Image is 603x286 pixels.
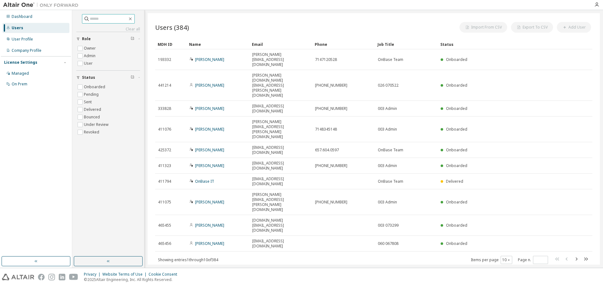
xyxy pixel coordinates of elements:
[252,145,309,155] span: [EMAIL_ADDRESS][DOMAIN_NAME]
[158,257,218,262] span: Showing entries 1 through 10 of 384
[195,147,224,153] a: [PERSON_NAME]
[82,75,95,80] span: Status
[158,106,171,111] span: 333828
[84,45,97,52] label: Owner
[446,83,467,88] span: Onboarded
[252,192,309,212] span: [PERSON_NAME][EMAIL_ADDRESS][PERSON_NAME][DOMAIN_NAME]
[446,57,467,62] span: Onboarded
[446,106,467,111] span: Onboarded
[315,127,337,132] span: 7148345148
[84,91,100,98] label: Pending
[12,71,29,76] div: Managed
[158,223,171,228] span: 465455
[84,98,93,106] label: Sent
[315,148,339,153] span: 657.604.0597
[195,223,224,228] a: [PERSON_NAME]
[155,23,189,32] span: Users (384)
[195,179,214,184] a: OnBase IT
[84,52,97,60] label: Admin
[252,239,309,249] span: [EMAIL_ADDRESS][DOMAIN_NAME]
[158,163,171,168] span: 411323
[378,83,399,88] span: 026 070522
[12,37,33,42] div: User Profile
[378,39,435,49] div: Job Title
[446,223,467,228] span: Onboarded
[446,127,467,132] span: Onboarded
[158,57,171,62] span: 193332
[158,83,171,88] span: 441214
[84,83,106,91] label: Onboarded
[84,106,102,113] label: Delivered
[195,241,224,246] a: [PERSON_NAME]
[252,73,309,98] span: [PERSON_NAME][DOMAIN_NAME][EMAIL_ADDRESS][PERSON_NAME][DOMAIN_NAME]
[158,39,184,49] div: MDH ID
[557,22,591,33] button: Add User
[84,113,101,121] label: Bounced
[84,277,181,282] p: © 2025 Altair Engineering, Inc. All Rights Reserved.
[518,256,548,264] span: Page n.
[195,57,224,62] a: [PERSON_NAME]
[446,241,467,246] span: Onboarded
[12,82,27,87] div: On Prem
[195,83,224,88] a: [PERSON_NAME]
[446,199,467,205] span: Onboarded
[378,57,403,62] span: OnBase Team
[131,75,134,80] span: Clear filter
[315,39,372,49] div: Phone
[315,57,337,62] span: 7147120528
[315,200,347,205] span: [PHONE_NUMBER]
[378,106,397,111] span: 003 Admin
[195,106,224,111] a: [PERSON_NAME]
[315,106,347,111] span: [PHONE_NUMBER]
[158,148,171,153] span: 425372
[471,256,512,264] span: Items per page
[252,104,309,114] span: [EMAIL_ADDRESS][DOMAIN_NAME]
[76,32,140,46] button: Role
[502,257,511,262] button: 10
[102,272,149,277] div: Website Terms of Use
[195,163,224,168] a: [PERSON_NAME]
[252,52,309,67] span: [PERSON_NAME][EMAIL_ADDRESS][DOMAIN_NAME]
[84,272,102,277] div: Privacy
[195,127,224,132] a: [PERSON_NAME]
[4,60,37,65] div: License Settings
[252,119,309,139] span: [PERSON_NAME][EMAIL_ADDRESS][PERSON_NAME][DOMAIN_NAME]
[131,36,134,41] span: Clear filter
[440,39,560,49] div: Status
[378,163,397,168] span: 003 Admin
[48,274,55,280] img: instagram.svg
[378,223,399,228] span: 003 073299
[446,147,467,153] span: Onboarded
[3,2,82,8] img: Altair One
[12,25,23,30] div: Users
[511,22,553,33] button: Export To CSV
[446,179,463,184] span: Delivered
[38,274,45,280] img: facebook.svg
[12,14,32,19] div: Dashboard
[378,148,403,153] span: OnBase Team
[12,48,41,53] div: Company Profile
[69,274,78,280] img: youtube.svg
[84,121,110,128] label: Under Review
[189,39,247,49] div: Name
[252,39,310,49] div: Email
[158,200,171,205] span: 411075
[315,163,347,168] span: [PHONE_NUMBER]
[82,36,91,41] span: Role
[446,163,467,168] span: Onboarded
[378,179,403,184] span: OnBase Team
[2,274,34,280] img: altair_logo.svg
[149,272,181,277] div: Cookie Consent
[84,128,100,136] label: Revoked
[76,27,140,32] a: Clear all
[158,241,171,246] span: 465456
[315,83,347,88] span: [PHONE_NUMBER]
[195,199,224,205] a: [PERSON_NAME]
[84,60,94,67] label: User
[252,161,309,171] span: [EMAIL_ADDRESS][DOMAIN_NAME]
[158,179,171,184] span: 411794
[378,241,399,246] span: 060 067808
[252,218,309,233] span: [DOMAIN_NAME][EMAIL_ADDRESS][DOMAIN_NAME]
[158,127,171,132] span: 411076
[378,127,397,132] span: 003 Admin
